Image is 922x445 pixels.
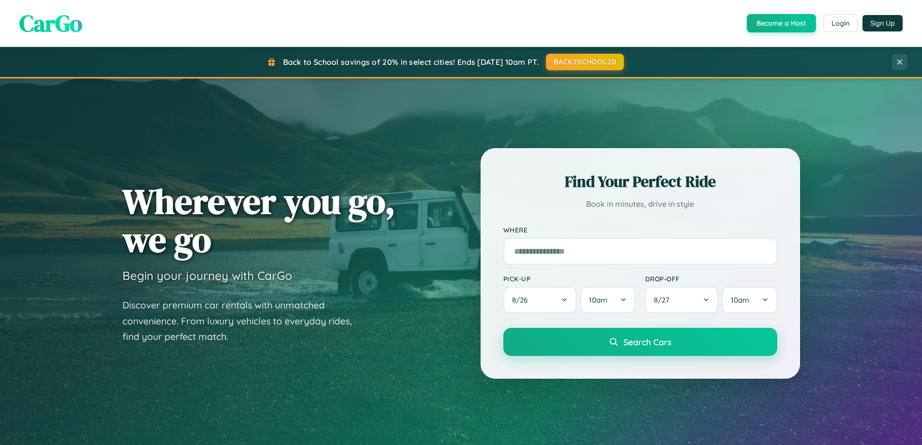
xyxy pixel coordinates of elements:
span: 8 / 27 [654,295,674,305]
p: Discover premium car rentals with unmatched convenience. From luxury vehicles to everyday rides, ... [122,297,364,345]
label: Where [503,226,777,234]
label: Pick-up [503,275,635,283]
span: 10am [589,295,607,305]
button: Sign Up [862,15,903,31]
button: Login [823,15,858,32]
button: BACK2SCHOOL20 [546,54,624,70]
h3: Begin your journey with CarGo [122,268,292,283]
h2: Find Your Perfect Ride [503,171,777,192]
span: CarGo [19,7,82,39]
span: Back to School savings of 20% in select cities! Ends [DATE] 10am PT. [283,57,539,67]
button: 8/27 [645,287,719,313]
p: Book in minutes, drive in style [503,197,777,211]
span: 10am [731,295,749,305]
button: Become a Host [747,14,816,32]
button: 8/26 [503,287,577,313]
button: 10am [580,287,635,313]
label: Drop-off [645,275,777,283]
button: 10am [722,287,777,313]
span: Search Cars [623,337,671,347]
h1: Wherever you go, we go [122,182,395,259]
button: Search Cars [503,328,777,356]
span: 8 / 26 [512,295,532,305]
